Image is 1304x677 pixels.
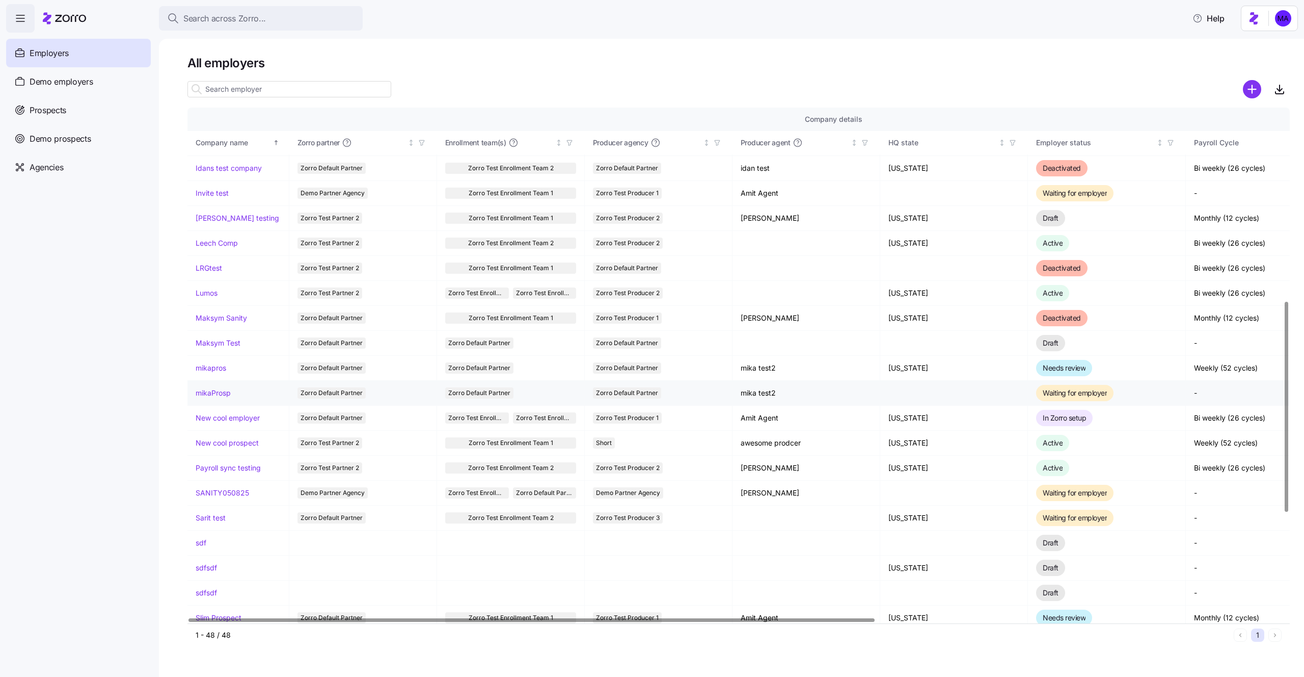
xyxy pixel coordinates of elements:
div: Not sorted [1156,139,1163,146]
span: Zorro Default Partner [301,512,363,524]
td: [US_STATE] [880,231,1028,256]
span: Zorro Test Enrollment Team 1 [469,437,553,449]
td: idan test [732,156,880,181]
span: Demo prospects [30,133,91,145]
span: Zorro Default Partner [301,313,363,324]
a: Maksym Test [196,338,240,348]
span: Zorro Test Producer 1 [596,188,659,199]
div: Employer status [1036,137,1154,148]
span: Zorro Default Partner [448,387,510,399]
div: Not sorted [407,139,415,146]
span: Zorro Default Partner [448,362,510,374]
span: Zorro Test Partner 2 [301,437,359,449]
div: HQ state [888,137,996,148]
span: Short [596,437,612,449]
span: Needs review [1043,363,1085,372]
span: Producer agent [741,138,791,148]
td: mika test2 [732,381,880,406]
input: Search employer [187,81,391,97]
span: Zorro Default Partner [596,387,658,399]
span: Zorro Default Partner [301,387,363,399]
th: Producer agencyNot sorted [585,131,732,154]
div: Not sorted [851,139,858,146]
a: Maksym Sanity [196,313,247,323]
th: Producer agentNot sorted [732,131,880,154]
a: Payroll sync testing [196,463,261,473]
td: awesome prodcer [732,431,880,456]
span: Zorro Test Enrollment Team 1 [469,263,553,274]
span: Zorro Test Enrollment Team 1 [469,213,553,224]
div: 1 - 48 / 48 [196,630,1230,640]
span: Zorro Default Partner [516,487,574,499]
span: Zorro Default Partner [596,362,658,374]
a: sdf [196,538,206,548]
td: [PERSON_NAME] [732,456,880,481]
span: Zorro Default Partner [448,337,510,349]
td: mika test2 [732,356,880,381]
span: Zorro Test Producer 2 [596,213,660,224]
td: [PERSON_NAME] [732,306,880,331]
span: Zorro Default Partner [301,362,363,374]
th: HQ stateNot sorted [880,131,1028,154]
a: Slim Prospect [196,613,241,623]
a: sdfsdf [196,563,217,573]
span: Draft [1043,338,1058,347]
div: Company name [196,137,271,148]
span: Zorro Test Enrollment Team 1 [469,188,553,199]
span: In Zorro setup [1043,413,1086,422]
span: Zorro Test Enrollment Team 2 [468,462,554,474]
button: Help [1184,8,1233,29]
div: Payroll Cycle [1194,137,1302,148]
td: [US_STATE] [880,356,1028,381]
span: Zorro Test Enrollment Team 1 [516,288,574,299]
span: Zorro Default Partner [301,412,363,424]
span: Zorro Default Partner [596,263,658,274]
a: Idans test company [196,163,262,173]
td: Amit Agent [732,181,880,206]
span: Demo Partner Agency [301,188,365,199]
td: [PERSON_NAME] [732,206,880,231]
th: Zorro partnerNot sorted [289,131,437,154]
a: Demo prospects [6,124,151,153]
span: Zorro Test Enrollment Team 2 [468,512,554,524]
span: Zorro Test Enrollment Team 2 [468,163,554,174]
span: Zorro Test Enrollment Team 1 [516,412,574,424]
div: Not sorted [703,139,710,146]
span: Deactivated [1043,264,1081,272]
span: Zorro partner [297,138,340,148]
svg: add icon [1243,80,1261,98]
span: Deactivated [1043,314,1081,322]
span: Zorro Test Enrollment Team 1 [469,313,553,324]
div: Not sorted [555,139,562,146]
span: Zorro Test Producer 1 [596,313,659,324]
span: Zorro Test Partner 2 [301,238,359,249]
a: [PERSON_NAME] testing [196,213,279,223]
span: Demo employers [30,75,93,88]
span: Waiting for employer [1043,513,1107,522]
span: Active [1043,463,1063,472]
th: Enrollment team(s)Not sorted [437,131,585,154]
span: Zorro Default Partner [596,337,658,349]
span: Draft [1043,588,1058,597]
td: [US_STATE] [880,556,1028,581]
span: Demo Partner Agency [301,487,365,499]
td: [US_STATE] [880,506,1028,531]
a: Lumos [196,288,218,298]
span: Zorro Test Enrollment Team 1 [469,612,553,623]
td: [US_STATE] [880,306,1028,331]
span: Zorro Test Partner 2 [301,462,359,474]
button: Next page [1268,629,1282,642]
span: Agencies [30,161,63,174]
button: Search across Zorro... [159,6,363,31]
td: Amit Agent [732,406,880,431]
span: Waiting for employer [1043,189,1107,197]
td: Amit Agent [732,606,880,631]
span: Draft [1043,538,1058,547]
a: sdfsdf [196,588,217,598]
span: Zorro Test Producer 2 [596,288,660,299]
span: Enrollment team(s) [445,138,506,148]
a: mikapros [196,363,226,373]
span: Active [1043,239,1063,247]
span: Demo Partner Agency [596,487,660,499]
td: [US_STATE] [880,456,1028,481]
